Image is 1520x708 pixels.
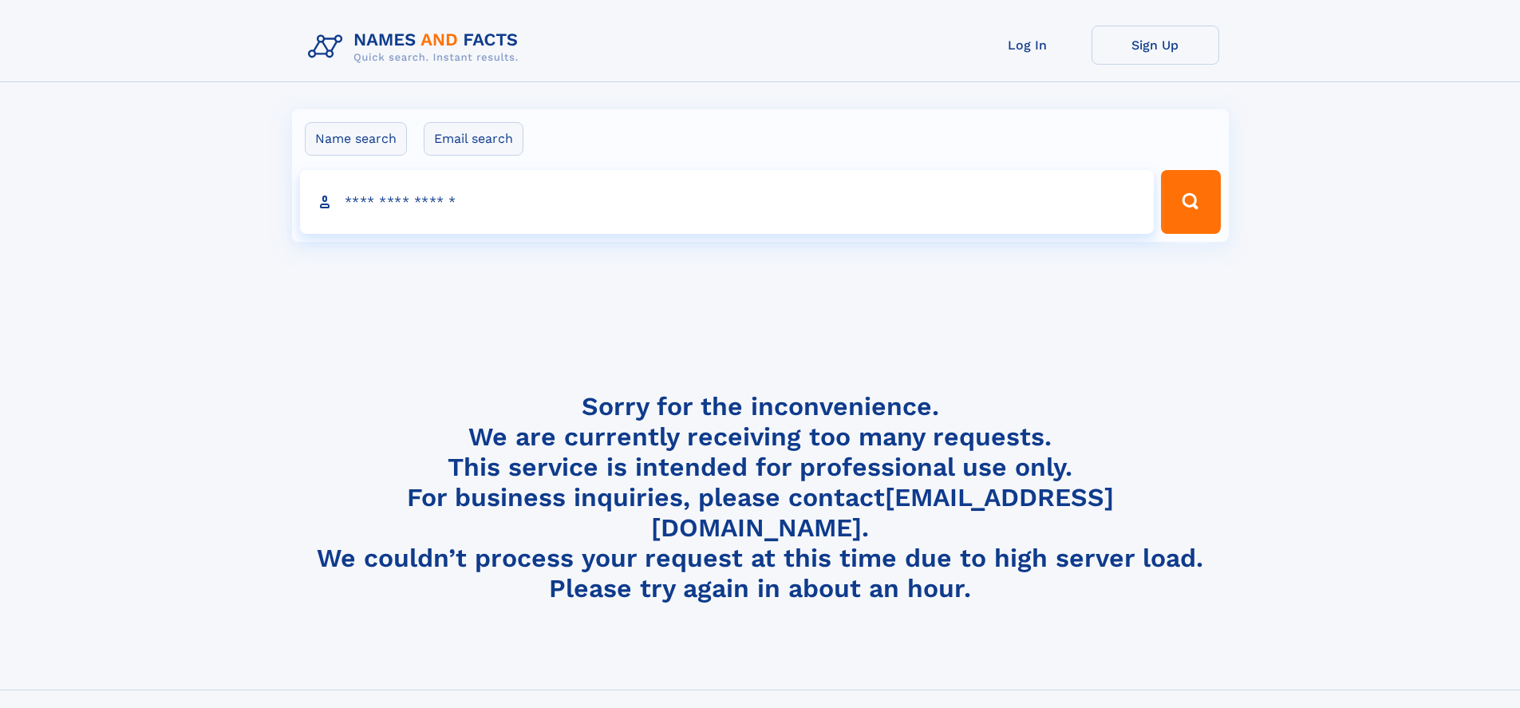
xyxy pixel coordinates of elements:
[651,482,1114,543] a: [EMAIL_ADDRESS][DOMAIN_NAME]
[302,391,1219,604] h4: Sorry for the inconvenience. We are currently receiving too many requests. This service is intend...
[305,122,407,156] label: Name search
[424,122,523,156] label: Email search
[300,170,1155,234] input: search input
[1161,170,1220,234] button: Search Button
[302,26,531,69] img: Logo Names and Facts
[964,26,1092,65] a: Log In
[1092,26,1219,65] a: Sign Up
